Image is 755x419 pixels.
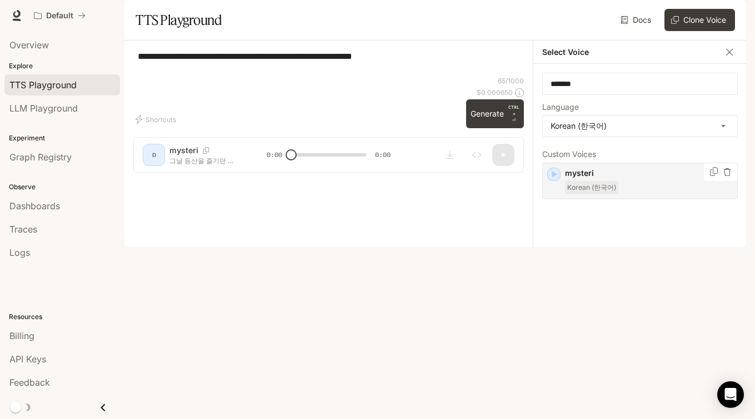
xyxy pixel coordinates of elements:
[565,168,733,179] p: mysteri
[29,4,91,27] button: All workspaces
[565,181,618,194] span: Korean (한국어)
[717,381,744,408] div: Open Intercom Messenger
[708,167,719,176] button: Copy Voice ID
[542,103,579,111] p: Language
[133,110,181,128] button: Shortcuts
[136,9,222,31] h1: TTS Playground
[46,11,73,21] p: Default
[498,76,524,85] p: 65 / 1000
[466,99,524,128] button: GenerateCTRL +⏎
[508,104,519,124] p: ⏎
[477,88,513,97] p: $ 0.000650
[543,115,737,137] div: Korean (한국어)
[664,9,735,31] button: Clone Voice
[542,150,738,158] p: Custom Voices
[508,104,519,117] p: CTRL +
[618,9,656,31] a: Docs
